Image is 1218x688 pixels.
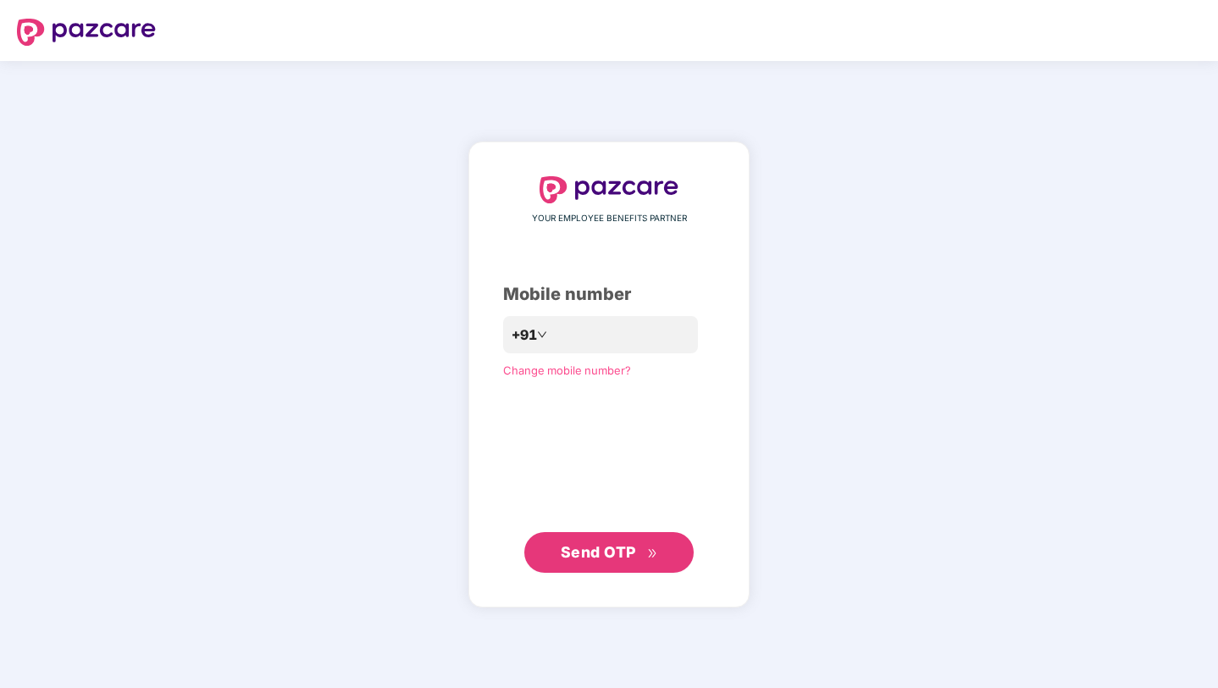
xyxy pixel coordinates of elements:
[503,281,715,308] div: Mobile number
[503,363,631,377] a: Change mobile number?
[647,548,658,559] span: double-right
[540,176,678,203] img: logo
[537,330,547,340] span: down
[17,19,156,46] img: logo
[512,325,537,346] span: +91
[561,543,636,561] span: Send OTP
[532,212,687,225] span: YOUR EMPLOYEE BENEFITS PARTNER
[524,532,694,573] button: Send OTPdouble-right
